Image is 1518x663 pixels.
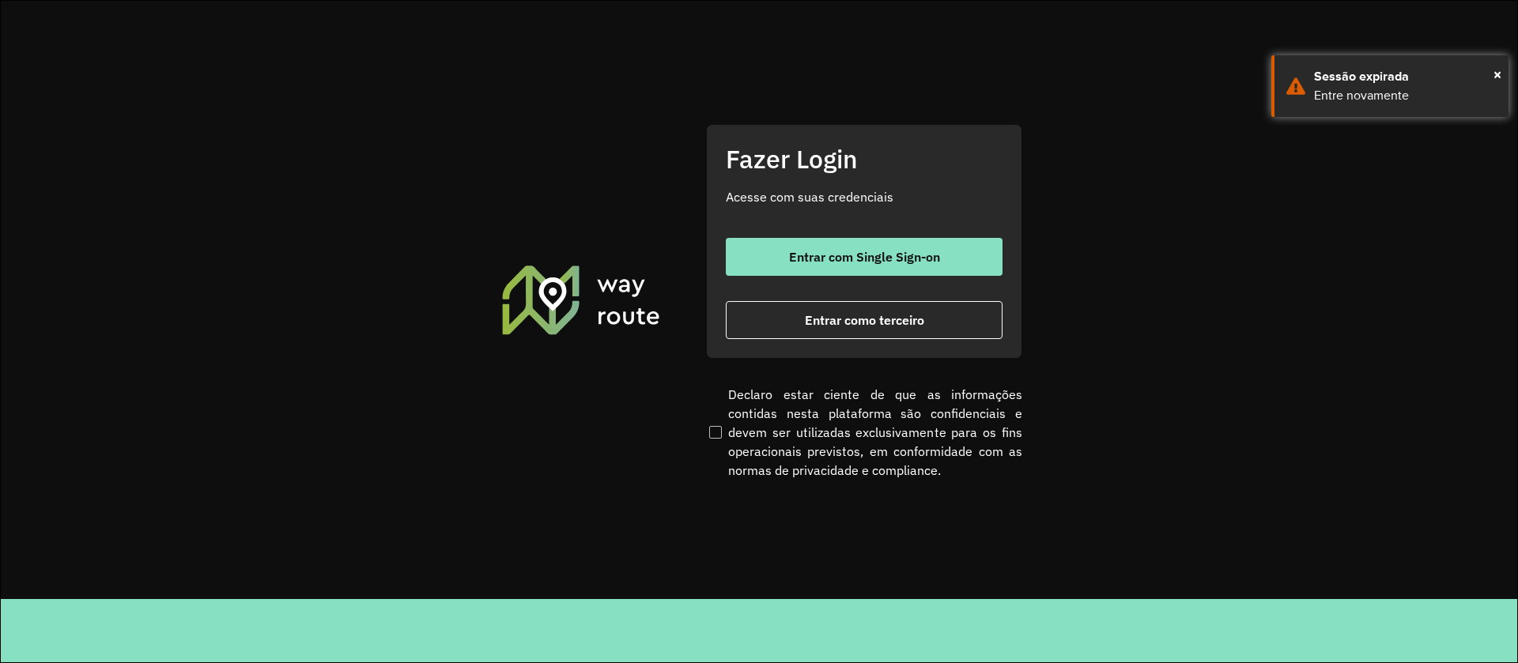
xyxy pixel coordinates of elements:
div: Entre novamente [1314,86,1497,105]
button: Close [1493,62,1501,86]
button: button [726,301,1003,339]
button: button [726,238,1003,276]
h2: Fazer Login [726,144,1003,174]
img: Roteirizador AmbevTech [500,263,663,336]
span: Entrar com Single Sign-on [789,251,940,263]
span: Entrar como terceiro [805,314,924,326]
div: Sessão expirada [1314,67,1497,86]
span: × [1493,62,1501,86]
label: Declaro estar ciente de que as informações contidas nesta plataforma são confidenciais e devem se... [706,385,1022,480]
p: Acesse com suas credenciais [726,187,1003,206]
